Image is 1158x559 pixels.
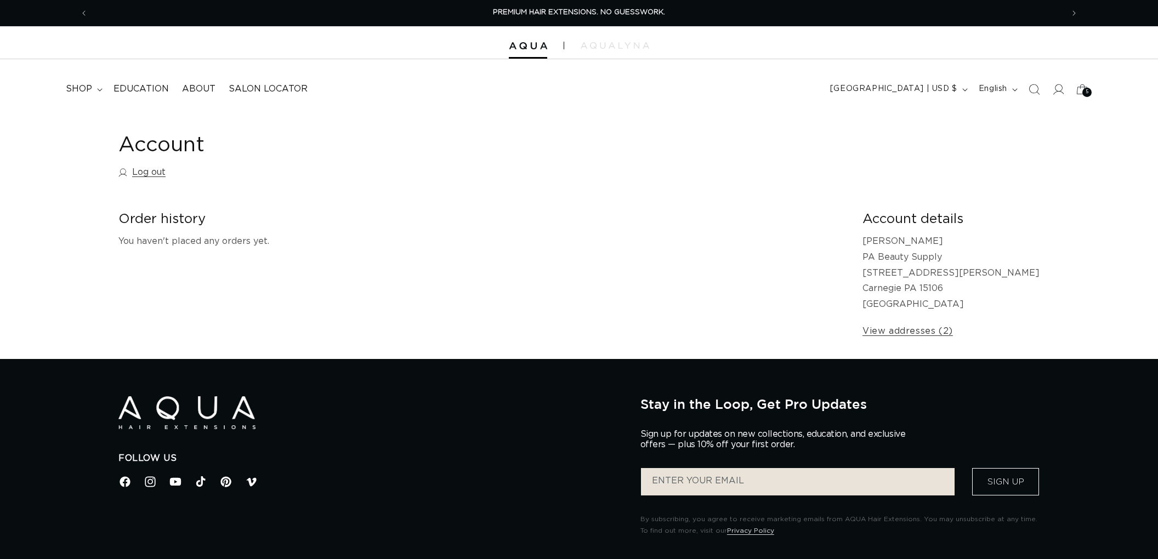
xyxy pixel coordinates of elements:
[1022,77,1046,101] summary: Search
[493,9,665,16] span: PREMIUM HAIR EXTENSIONS. NO GUESSWORK.
[59,77,107,101] summary: shop
[862,211,1040,228] h2: Account details
[972,468,1039,495] button: Sign Up
[862,323,953,339] a: View addresses (2)
[229,83,308,95] span: Salon Locator
[727,527,774,534] a: Privacy Policy
[640,396,1040,412] h2: Stay in the Loop, Get Pro Updates
[118,164,166,180] a: Log out
[118,453,624,464] h2: Follow Us
[1062,3,1086,24] button: Next announcement
[979,83,1007,95] span: English
[640,429,915,450] p: Sign up for updates on new collections, education, and exclusive offers — plus 10% off your first...
[581,42,649,49] img: aqualyna.com
[72,3,96,24] button: Previous announcement
[175,77,222,101] a: About
[824,79,972,100] button: [GEOGRAPHIC_DATA] | USD $
[118,233,845,249] p: You haven't placed any orders yet.
[118,396,256,430] img: Aqua Hair Extensions
[641,468,955,495] input: ENTER YOUR EMAIL
[972,79,1022,100] button: English
[640,514,1040,537] p: By subscribing, you agree to receive marketing emails from AQUA Hair Extensions. You may unsubscr...
[182,83,215,95] span: About
[66,83,92,95] span: shop
[509,42,547,50] img: Aqua Hair Extensions
[118,132,1040,159] h1: Account
[830,83,957,95] span: [GEOGRAPHIC_DATA] | USD $
[118,211,845,228] h2: Order history
[222,77,314,101] a: Salon Locator
[113,83,169,95] span: Education
[862,233,1040,312] p: [PERSON_NAME] PA Beauty Supply [STREET_ADDRESS][PERSON_NAME] Carnegie PA 15106 [GEOGRAPHIC_DATA]
[1086,88,1089,97] span: 5
[107,77,175,101] a: Education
